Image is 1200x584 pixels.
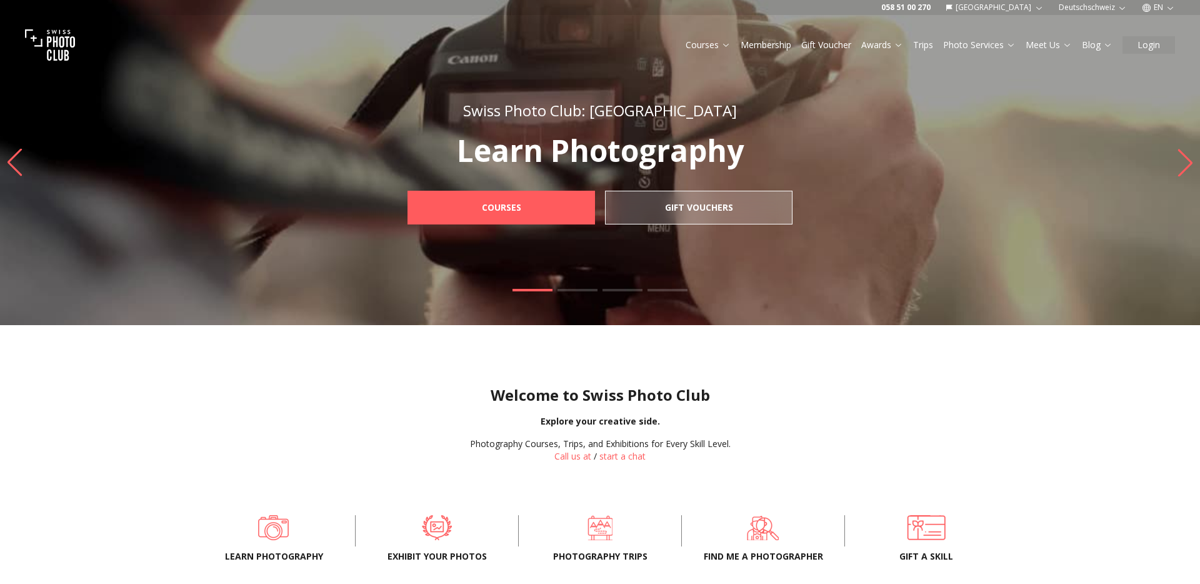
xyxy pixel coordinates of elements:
[856,36,908,54] button: Awards
[539,550,661,563] span: Photography trips
[470,438,731,463] div: /
[407,191,595,224] a: Courses
[212,550,335,563] span: Learn Photography
[605,191,792,224] a: Gift Vouchers
[686,39,731,51] a: Courses
[10,385,1190,405] h1: Welcome to Swiss Photo Club
[801,39,851,51] a: Gift Voucher
[25,20,75,70] img: Swiss photo club
[908,36,938,54] button: Trips
[376,515,498,540] a: Exhibit your photos
[1077,36,1117,54] button: Blog
[599,450,646,463] button: start a chat
[376,550,498,563] span: Exhibit your photos
[938,36,1021,54] button: Photo Services
[1122,36,1175,54] button: Login
[554,450,591,462] a: Call us at
[736,36,796,54] button: Membership
[881,3,931,13] a: 058 51 00 270
[702,515,824,540] a: Find me a photographer
[463,100,737,121] span: Swiss Photo Club: [GEOGRAPHIC_DATA]
[470,438,731,450] div: Photography Courses, Trips, and Exhibitions for Every Skill Level.
[741,39,791,51] a: Membership
[865,550,987,563] span: Gift a skill
[681,36,736,54] button: Courses
[861,39,903,51] a: Awards
[702,550,824,563] span: Find me a photographer
[482,201,521,214] b: Courses
[1021,36,1077,54] button: Meet Us
[212,515,335,540] a: Learn Photography
[665,201,733,214] b: Gift Vouchers
[380,136,820,166] p: Learn Photography
[10,415,1190,428] div: Explore your creative side.
[1082,39,1112,51] a: Blog
[1026,39,1072,51] a: Meet Us
[865,515,987,540] a: Gift a skill
[796,36,856,54] button: Gift Voucher
[913,39,933,51] a: Trips
[539,515,661,540] a: Photography trips
[943,39,1016,51] a: Photo Services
